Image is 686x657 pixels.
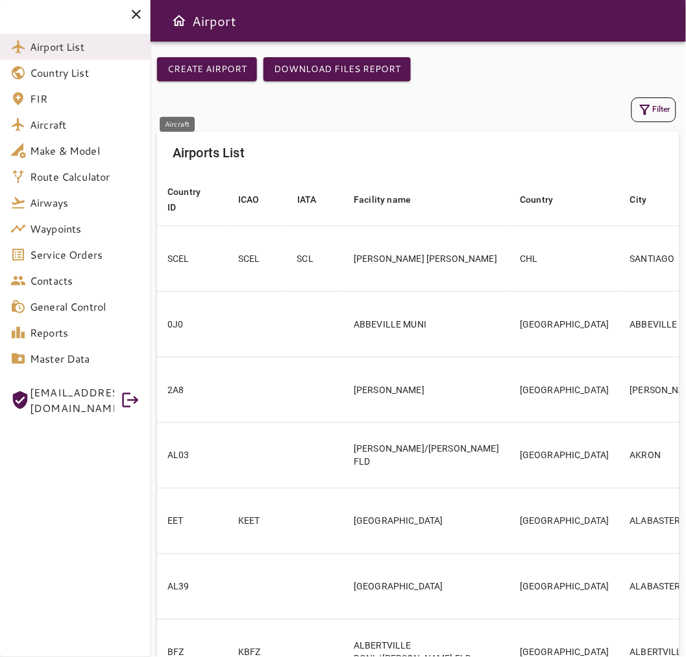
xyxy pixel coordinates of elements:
td: [PERSON_NAME] [PERSON_NAME] [343,225,509,291]
td: 0J0 [157,291,228,357]
div: Facility name [354,192,411,207]
span: Service Orders [30,247,140,263]
span: ICAO [238,192,276,207]
td: CHL [509,225,620,291]
td: [GEOGRAPHIC_DATA] [509,291,620,357]
td: EET [157,488,228,554]
span: Contacts [30,273,140,289]
div: ICAO [238,192,260,207]
td: AL39 [157,554,228,619]
button: Create airport [157,57,257,81]
span: Airways [30,195,140,211]
h6: Airports List [173,142,245,163]
td: SCL [287,225,344,291]
span: Waypoints [30,221,140,237]
span: [EMAIL_ADDRESS][DOMAIN_NAME] [30,385,114,416]
span: IATA [297,192,334,207]
td: KEET [228,488,287,554]
div: IATA [297,192,317,207]
td: AL03 [157,422,228,488]
td: [GEOGRAPHIC_DATA] [343,554,509,619]
div: City [630,192,647,207]
button: Filter [631,97,676,122]
td: SCEL [157,225,228,291]
button: Open drawer [166,8,192,34]
td: [GEOGRAPHIC_DATA] [343,488,509,554]
td: [PERSON_NAME]/[PERSON_NAME] FLD [343,422,509,488]
span: Make & Model [30,143,140,159]
span: City [630,192,664,207]
td: [GEOGRAPHIC_DATA] [509,554,620,619]
button: Download Files Report [263,57,411,81]
span: Reports [30,325,140,341]
div: Country [520,192,553,207]
span: Master Data [30,351,140,367]
span: Route Calculator [30,169,140,185]
td: [GEOGRAPHIC_DATA] [509,422,620,488]
td: [GEOGRAPHIC_DATA] [509,357,620,422]
span: Facility name [354,192,428,207]
span: FIR [30,91,140,107]
span: General Control [30,299,140,315]
span: Airport List [30,39,140,55]
td: [GEOGRAPHIC_DATA] [509,488,620,554]
td: [PERSON_NAME] [343,357,509,422]
td: 2A8 [157,357,228,422]
td: ABBEVILLE MUNI [343,291,509,357]
td: SCEL [228,225,287,291]
span: Aircraft [30,117,140,133]
div: Country ID [167,184,201,215]
h6: Airport [192,10,236,31]
div: Aircraft [160,117,195,132]
span: Country List [30,65,140,81]
span: Country [520,192,570,207]
span: Country ID [167,184,217,215]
